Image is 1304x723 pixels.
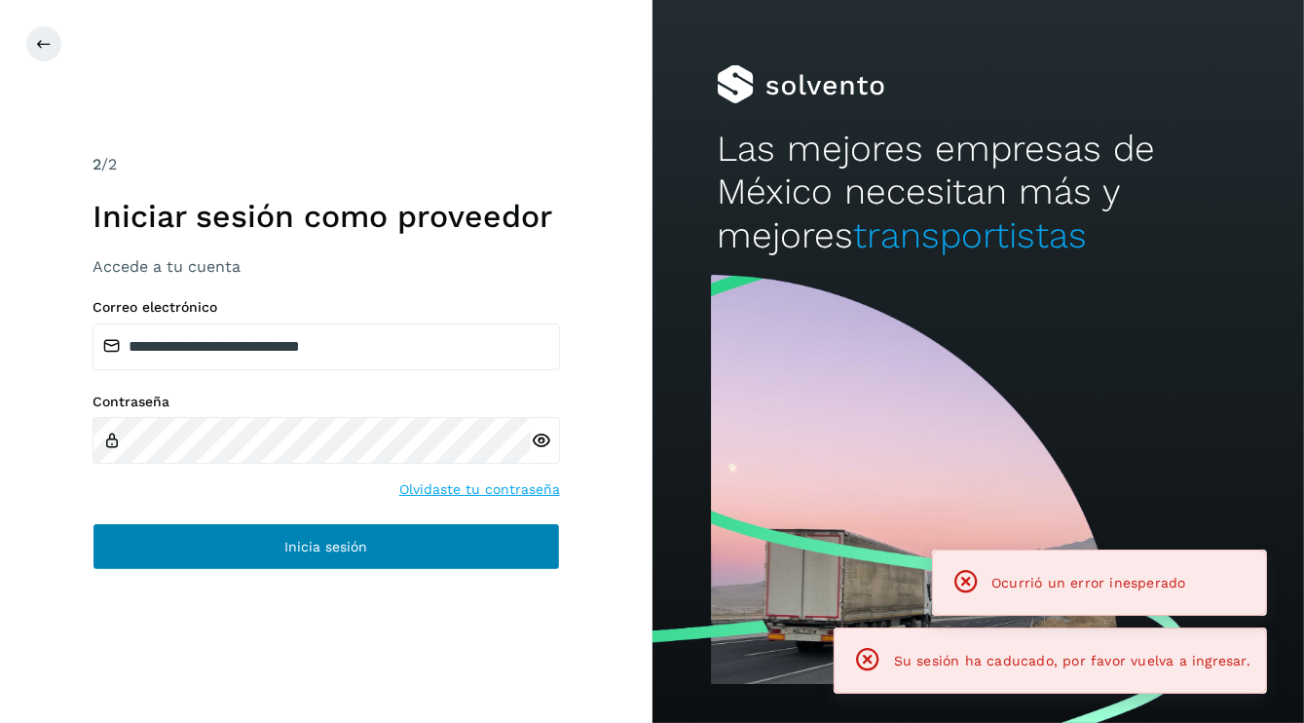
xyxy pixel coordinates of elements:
[93,155,101,173] span: 2
[717,128,1239,257] h2: Las mejores empresas de México necesitan más y mejores
[93,153,560,176] div: /2
[93,394,560,410] label: Contraseña
[991,575,1185,590] span: Ocurrió un error inesperado
[93,299,560,316] label: Correo electrónico
[894,653,1250,668] span: Su sesión ha caducado, por favor vuelva a ingresar.
[93,523,560,570] button: Inicia sesión
[853,214,1087,256] span: transportistas
[399,479,560,500] a: Olvidaste tu contraseña
[93,198,560,235] h1: Iniciar sesión como proveedor
[284,540,367,553] span: Inicia sesión
[93,257,560,276] h3: Accede a tu cuenta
